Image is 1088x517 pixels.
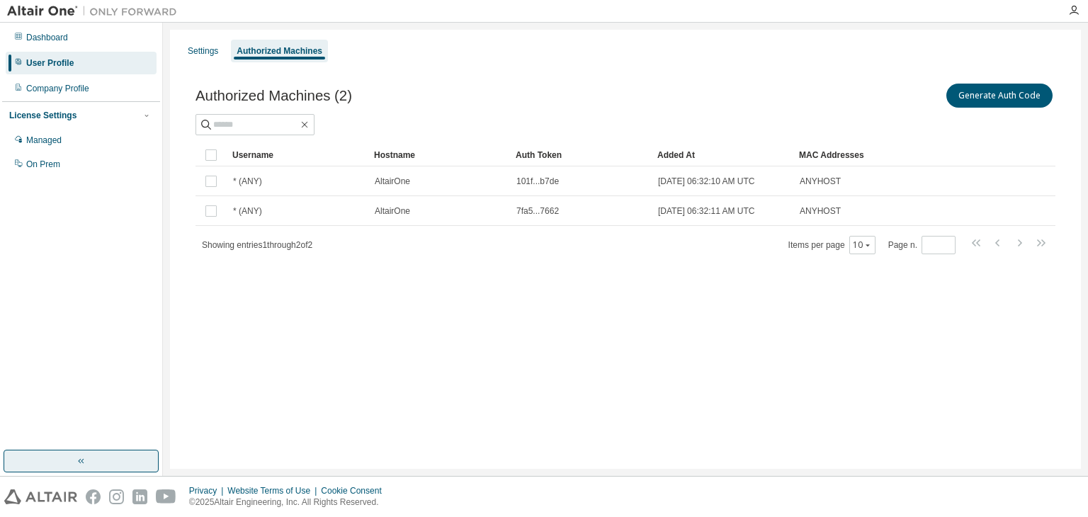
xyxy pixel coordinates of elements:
[7,4,184,18] img: Altair One
[516,176,559,187] span: 101f...b7de
[86,489,101,504] img: facebook.svg
[189,496,390,509] p: © 2025 Altair Engineering, Inc. All Rights Reserved.
[516,205,559,217] span: 7fa5...7662
[658,176,755,187] span: [DATE] 06:32:10 AM UTC
[237,45,322,57] div: Authorized Machines
[375,176,410,187] span: AltairOne
[374,144,504,166] div: Hostname
[195,88,352,104] span: Authorized Machines (2)
[233,176,262,187] span: * (ANY)
[188,45,218,57] div: Settings
[375,205,410,217] span: AltairOne
[888,236,956,254] span: Page n.
[946,84,1053,108] button: Generate Auth Code
[189,485,227,496] div: Privacy
[788,236,875,254] span: Items per page
[232,144,363,166] div: Username
[109,489,124,504] img: instagram.svg
[9,110,76,121] div: License Settings
[853,239,872,251] button: 10
[26,159,60,170] div: On Prem
[26,83,89,94] div: Company Profile
[657,144,788,166] div: Added At
[233,205,262,217] span: * (ANY)
[658,205,755,217] span: [DATE] 06:32:11 AM UTC
[799,144,907,166] div: MAC Addresses
[800,205,841,217] span: ANYHOST
[321,485,390,496] div: Cookie Consent
[227,485,321,496] div: Website Terms of Use
[202,240,312,250] span: Showing entries 1 through 2 of 2
[26,32,68,43] div: Dashboard
[26,135,62,146] div: Managed
[26,57,74,69] div: User Profile
[516,144,646,166] div: Auth Token
[800,176,841,187] span: ANYHOST
[132,489,147,504] img: linkedin.svg
[4,489,77,504] img: altair_logo.svg
[156,489,176,504] img: youtube.svg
